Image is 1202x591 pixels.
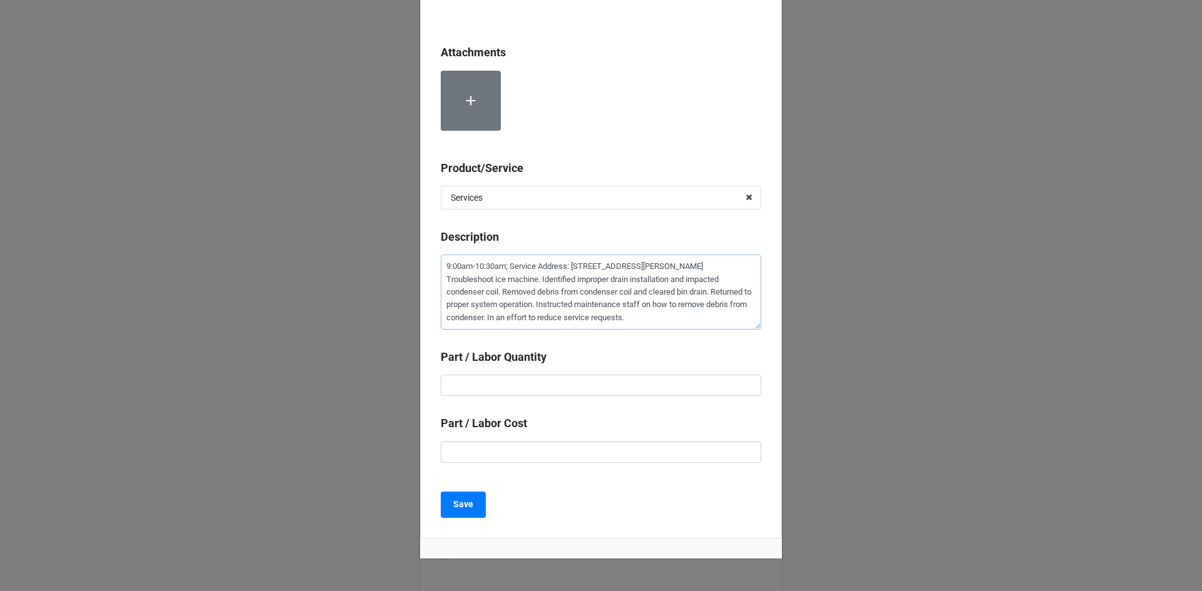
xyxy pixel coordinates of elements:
[441,228,499,246] label: Description
[441,255,761,330] textarea: 9:00am-10:30am; Service Address: [STREET_ADDRESS][PERSON_NAME] Troubleshoot ice machine. Identifi...
[441,348,547,366] label: Part / Labor Quantity
[441,415,527,432] label: Part / Labor Cost
[441,44,506,61] label: Attachments
[441,159,523,177] label: Product/Service
[451,193,483,202] div: Services
[441,492,486,518] button: Save
[453,498,473,511] b: Save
